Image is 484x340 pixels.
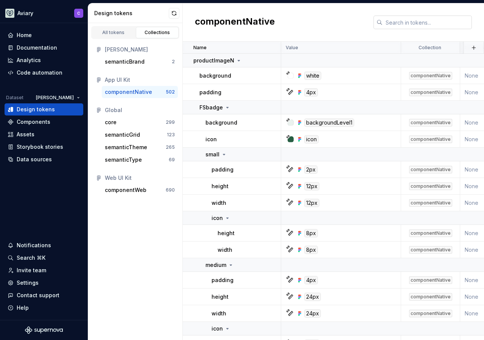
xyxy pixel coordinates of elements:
div: 8px [304,229,318,237]
p: padding [212,166,233,173]
div: core [105,119,117,126]
p: padding [199,89,221,96]
div: semanticGrid [105,131,140,139]
a: Settings [5,277,83,289]
p: width [212,310,226,317]
div: componentNative [409,293,452,301]
svg: Supernova Logo [25,326,63,334]
input: Search in tokens... [383,16,472,29]
div: 265 [166,144,175,150]
p: padding [212,276,233,284]
div: [PERSON_NAME] [105,46,175,53]
div: componentNative [409,89,452,96]
a: semanticGrid123 [102,129,178,141]
div: Aviary [17,9,33,17]
div: Help [17,304,29,312]
p: FSbadge [199,104,223,111]
div: Settings [17,279,39,287]
button: core299 [102,116,178,128]
p: background [205,119,237,126]
a: Home [5,29,83,41]
div: componentNative [409,166,452,173]
p: height [212,182,229,190]
p: height [218,229,235,237]
p: Name [193,45,207,51]
button: Contact support [5,289,83,301]
div: Analytics [17,56,41,64]
button: componentNative502 [102,86,178,98]
div: Data sources [17,156,52,163]
a: Code automation [5,67,83,79]
div: 4px [304,88,318,97]
div: All tokens [95,30,132,36]
a: Storybook stories [5,141,83,153]
div: semanticType [105,156,142,164]
div: backgroundLevel1 [304,119,354,127]
div: componentNative [105,88,152,96]
div: 2px [304,165,317,174]
button: Help [5,302,83,314]
div: 12px [304,199,319,207]
a: Analytics [5,54,83,66]
img: 256e2c79-9abd-4d59-8978-03feab5a3943.png [5,9,14,18]
div: Notifications [17,242,51,249]
a: semanticType69 [102,154,178,166]
a: Invite team [5,264,83,276]
a: Data sources [5,153,83,165]
div: Contact support [17,292,59,299]
p: small [205,151,219,158]
div: 8px [304,246,318,254]
button: semanticTheme265 [102,141,178,153]
a: Assets [5,128,83,140]
div: componentNative [409,182,452,190]
div: componentNative [409,310,452,317]
div: 24px [304,309,321,318]
div: componentNative [409,136,452,143]
div: componentNative [409,246,452,254]
div: Design tokens [94,9,169,17]
div: componentNative [409,119,452,126]
div: Documentation [17,44,57,51]
p: height [212,293,229,301]
div: Invite team [17,267,46,274]
p: icon [205,136,217,143]
div: Search ⌘K [17,254,45,262]
p: width [218,246,232,254]
button: componentWeb690 [102,184,178,196]
div: Design tokens [17,106,55,113]
a: Documentation [5,42,83,54]
p: medium [205,261,226,269]
p: background [199,72,231,80]
div: componentWeb [105,186,146,194]
p: Value [286,45,298,51]
div: Global [105,106,175,114]
button: Notifications [5,239,83,251]
div: Components [17,118,50,126]
button: Search ⌘K [5,252,83,264]
p: productImageN [193,57,234,64]
div: semanticTheme [105,143,147,151]
div: 2 [172,59,175,65]
div: 123 [167,132,175,138]
div: Code automation [17,69,62,76]
button: semanticBrand2 [102,56,178,68]
div: 502 [166,89,175,95]
div: App UI Kit [105,76,175,84]
div: Collections [139,30,176,36]
div: semanticBrand [105,58,145,66]
div: white [304,72,321,80]
div: Web UI Kit [105,174,175,182]
div: 690 [166,187,175,193]
div: 12px [304,182,319,190]
div: componentNative [409,199,452,207]
div: 24px [304,293,321,301]
div: componentNative [409,229,452,237]
button: AviaryC [2,5,86,21]
div: Dataset [6,95,23,101]
p: Collection [419,45,441,51]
